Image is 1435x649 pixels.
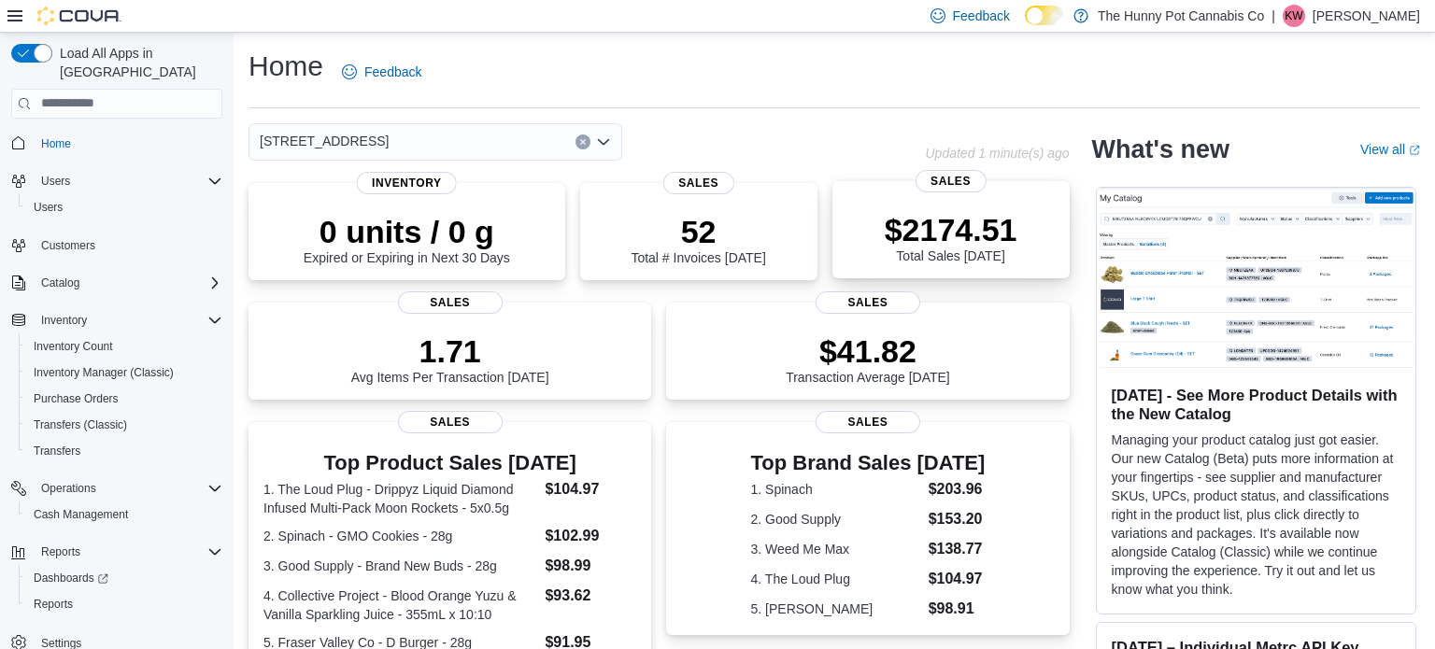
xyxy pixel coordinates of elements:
[304,213,510,265] div: Expired or Expiring in Next 30 Days
[34,309,222,332] span: Inventory
[19,591,230,617] button: Reports
[19,412,230,438] button: Transfers (Classic)
[1112,386,1400,423] h3: [DATE] - See More Product Details with the New Catalog
[34,541,222,563] span: Reports
[1112,430,1400,599] p: Managing your product catalog just got easier. Our new Catalog (Beta) puts more information at yo...
[929,538,986,560] dd: $138.77
[34,365,174,380] span: Inventory Manager (Classic)
[34,339,113,354] span: Inventory Count
[751,452,986,474] h3: Top Brand Sales [DATE]
[19,501,230,528] button: Cash Management
[19,333,230,360] button: Inventory Count
[34,507,128,522] span: Cash Management
[26,567,116,589] a: Dashboards
[929,568,986,590] dd: $104.97
[26,414,135,436] a: Transfers (Classic)
[929,508,986,530] dd: $153.20
[34,233,222,257] span: Customers
[915,170,986,192] span: Sales
[34,272,222,294] span: Catalog
[34,391,119,406] span: Purchase Orders
[34,597,73,612] span: Reports
[34,132,222,155] span: Home
[751,540,921,558] dt: 3. Weed Me Max
[631,213,765,250] p: 52
[41,544,80,559] span: Reports
[263,452,636,474] h3: Top Product Sales [DATE]
[34,200,63,215] span: Users
[26,567,222,589] span: Dashboards
[545,478,636,501] dd: $104.97
[26,361,181,384] a: Inventory Manager (Classic)
[26,361,222,384] span: Inventory Manager (Classic)
[816,291,920,314] span: Sales
[26,388,222,410] span: Purchase Orders
[885,211,1017,248] p: $2174.51
[26,593,80,615] a: Reports
[34,477,222,500] span: Operations
[351,332,549,370] p: 1.71
[263,557,537,575] dt: 3. Good Supply - Brand New Buds - 28g
[1285,5,1302,27] span: KW
[41,174,70,189] span: Users
[19,386,230,412] button: Purchase Orders
[52,44,222,81] span: Load All Apps in [GEOGRAPHIC_DATA]
[19,360,230,386] button: Inventory Manager (Classic)
[4,270,230,296] button: Catalog
[37,7,121,25] img: Cova
[663,172,734,194] span: Sales
[929,598,986,620] dd: $98.91
[26,440,222,462] span: Transfers
[357,172,457,194] span: Inventory
[334,53,429,91] a: Feedback
[1098,5,1264,27] p: The Hunny Pot Cannabis Co
[19,438,230,464] button: Transfers
[41,481,96,496] span: Operations
[4,539,230,565] button: Reports
[1025,25,1026,26] span: Dark Mode
[34,170,222,192] span: Users
[26,440,88,462] a: Transfers
[596,134,611,149] button: Open list of options
[816,411,920,433] span: Sales
[34,170,78,192] button: Users
[398,411,503,433] span: Sales
[1409,145,1420,156] svg: External link
[4,168,230,194] button: Users
[545,585,636,607] dd: $93.62
[786,332,950,370] p: $41.82
[4,307,230,333] button: Inventory
[925,146,1069,161] p: Updated 1 minute(s) ago
[34,571,108,586] span: Dashboards
[260,130,389,152] span: [STREET_ADDRESS]
[631,213,765,265] div: Total # Invoices [DATE]
[1272,5,1275,27] p: |
[751,570,921,588] dt: 4. The Loud Plug
[26,196,222,219] span: Users
[26,503,135,526] a: Cash Management
[545,525,636,547] dd: $102.99
[786,332,950,385] div: Transaction Average [DATE]
[34,309,94,332] button: Inventory
[41,238,95,253] span: Customers
[34,444,80,459] span: Transfers
[34,133,78,155] a: Home
[929,478,986,501] dd: $203.96
[1360,142,1420,157] a: View allExternal link
[263,527,537,545] dt: 2. Spinach - GMO Cookies - 28g
[41,136,71,151] span: Home
[398,291,503,314] span: Sales
[34,417,127,432] span: Transfers (Classic)
[4,475,230,501] button: Operations
[4,130,230,157] button: Home
[34,234,103,257] a: Customers
[351,332,549,385] div: Avg Items Per Transaction [DATE]
[34,541,88,563] button: Reports
[953,7,1010,25] span: Feedback
[751,510,921,529] dt: 2. Good Supply
[41,313,87,328] span: Inventory
[575,134,590,149] button: Clear input
[4,232,230,259] button: Customers
[34,477,104,500] button: Operations
[263,480,537,517] dt: 1. The Loud Plug - Drippyz Liquid Diamond Infused Multi-Pack Moon Rockets - 5x0.5g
